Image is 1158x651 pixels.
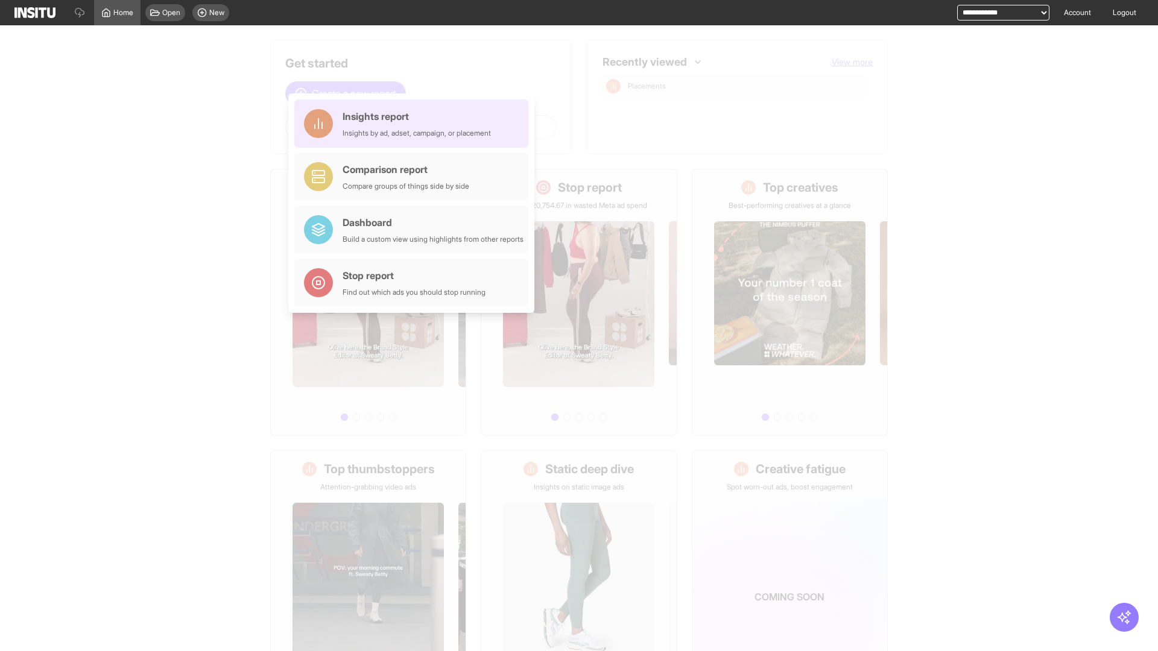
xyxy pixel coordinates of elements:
[14,7,55,18] img: Logo
[162,8,180,17] span: Open
[343,109,491,124] div: Insights report
[343,234,524,244] div: Build a custom view using highlights from other reports
[343,162,469,177] div: Comparison report
[113,8,133,17] span: Home
[209,8,224,17] span: New
[343,288,486,297] div: Find out which ads you should stop running
[343,268,486,283] div: Stop report
[343,215,524,230] div: Dashboard
[343,128,491,138] div: Insights by ad, adset, campaign, or placement
[343,181,469,191] div: Compare groups of things side by side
